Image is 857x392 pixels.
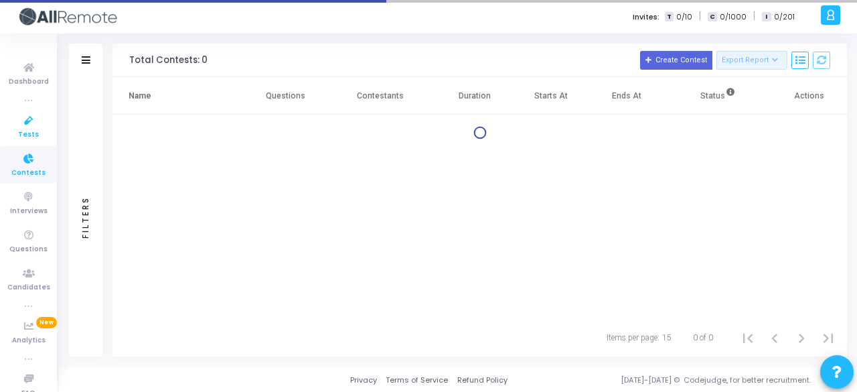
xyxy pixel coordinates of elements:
th: Actions [771,77,847,115]
button: Previous page [761,324,788,351]
span: Analytics [12,335,46,346]
th: Contestants [323,77,437,115]
span: Contests [11,168,46,179]
th: Questions [248,77,324,115]
div: 0 of 0 [693,332,713,344]
div: 15 [662,332,672,344]
span: New [36,317,57,328]
span: C [708,12,716,22]
a: Privacy [350,375,377,386]
th: Ends At [589,77,665,115]
span: 0/1000 [720,11,747,23]
span: Interviews [10,206,48,217]
a: Terms of Service [386,375,448,386]
button: First page [734,324,761,351]
span: 0/10 [676,11,692,23]
div: [DATE]-[DATE] © Codejudge, for better recruitment. [508,375,840,386]
div: Total Contests: 0 [129,55,208,66]
a: Refund Policy [457,375,508,386]
span: Dashboard [9,76,49,88]
span: I [762,12,771,22]
span: Candidates [7,282,50,293]
img: logo [17,3,117,30]
th: Starts At [513,77,589,115]
div: Items per page: [607,332,659,344]
th: Duration [437,77,513,115]
button: Next page [788,324,815,351]
label: Invites: [633,11,659,23]
button: Last page [815,324,842,351]
span: 0/201 [774,11,795,23]
span: | [699,9,701,23]
span: T [665,12,674,22]
button: Export Report [716,51,788,70]
span: Tests [18,129,39,141]
th: Name [112,77,248,115]
span: | [753,9,755,23]
button: Create Contest [640,51,712,70]
span: Questions [9,244,48,255]
th: Status [665,77,771,115]
div: Filters [80,143,92,291]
